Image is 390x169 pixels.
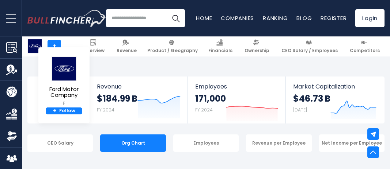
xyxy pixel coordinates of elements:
a: Ranking [263,14,288,22]
a: Overview [80,36,108,56]
a: Home [196,14,212,22]
img: Ownership [6,131,17,142]
strong: + [53,108,57,114]
a: Revenue $184.99 B FY 2024 [90,76,188,123]
strong: $184.99 B [97,93,137,104]
small: FY 2024 [97,107,114,113]
a: Companies [221,14,254,22]
a: Employees 171,000 FY 2024 [188,76,285,123]
a: Go to homepage [27,10,106,27]
a: + [48,40,61,53]
a: Market Capitalization $46.73 B [DATE] [286,76,384,123]
div: Org Chart [100,134,166,152]
img: Bullfincher logo [27,10,106,27]
span: Competitors [350,48,380,54]
a: Financials [205,36,236,56]
div: Revenue per Employee [246,134,311,152]
small: [DATE] [293,107,307,113]
a: Competitors [347,36,383,56]
div: Net Income per Employee [319,134,385,152]
a: CEO Salary / Employees [278,36,341,56]
small: F [42,100,86,107]
a: Register [321,14,347,22]
strong: $46.73 B [293,93,330,104]
span: Revenue [97,83,181,90]
span: Overview [83,48,105,54]
span: Employees [195,83,278,90]
button: Search [167,9,185,27]
span: Ford Motor Company [42,86,86,98]
strong: 171,000 [195,93,226,104]
img: F logo [28,39,42,53]
a: +Follow [46,107,82,115]
div: Employees [173,134,239,152]
span: CEO Salary / Employees [281,48,338,54]
a: Revenue [113,36,140,56]
span: Revenue [117,48,137,54]
div: CEO Salary [27,134,93,152]
a: Ownership [241,36,273,56]
a: Product / Geography [144,36,201,56]
span: Ownership [245,48,269,54]
span: Product / Geography [147,48,198,54]
small: FY 2024 [195,107,213,113]
span: Financials [208,48,232,54]
img: F logo [51,56,77,81]
a: Login [355,9,385,27]
span: Market Capitalization [293,83,376,90]
a: Ford Motor Company F [42,56,86,107]
a: Blog [296,14,312,22]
